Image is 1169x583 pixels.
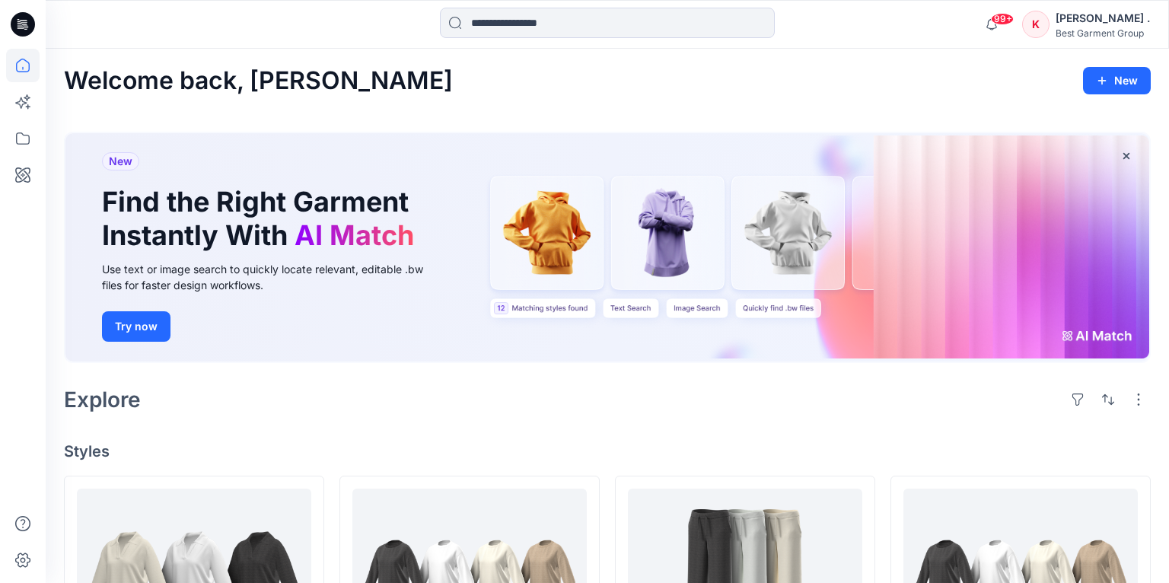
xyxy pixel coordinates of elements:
h2: Welcome back, [PERSON_NAME] [64,67,453,95]
div: K [1022,11,1050,38]
div: [PERSON_NAME] . [1056,9,1150,27]
div: Best Garment Group [1056,27,1150,39]
div: Use text or image search to quickly locate relevant, editable .bw files for faster design workflows. [102,261,444,293]
h2: Explore [64,387,141,412]
h1: Find the Right Garment Instantly With [102,186,422,251]
span: 99+ [991,13,1014,25]
button: New [1083,67,1151,94]
span: New [109,152,132,170]
h4: Styles [64,442,1151,460]
button: Try now [102,311,170,342]
span: AI Match [295,218,414,252]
